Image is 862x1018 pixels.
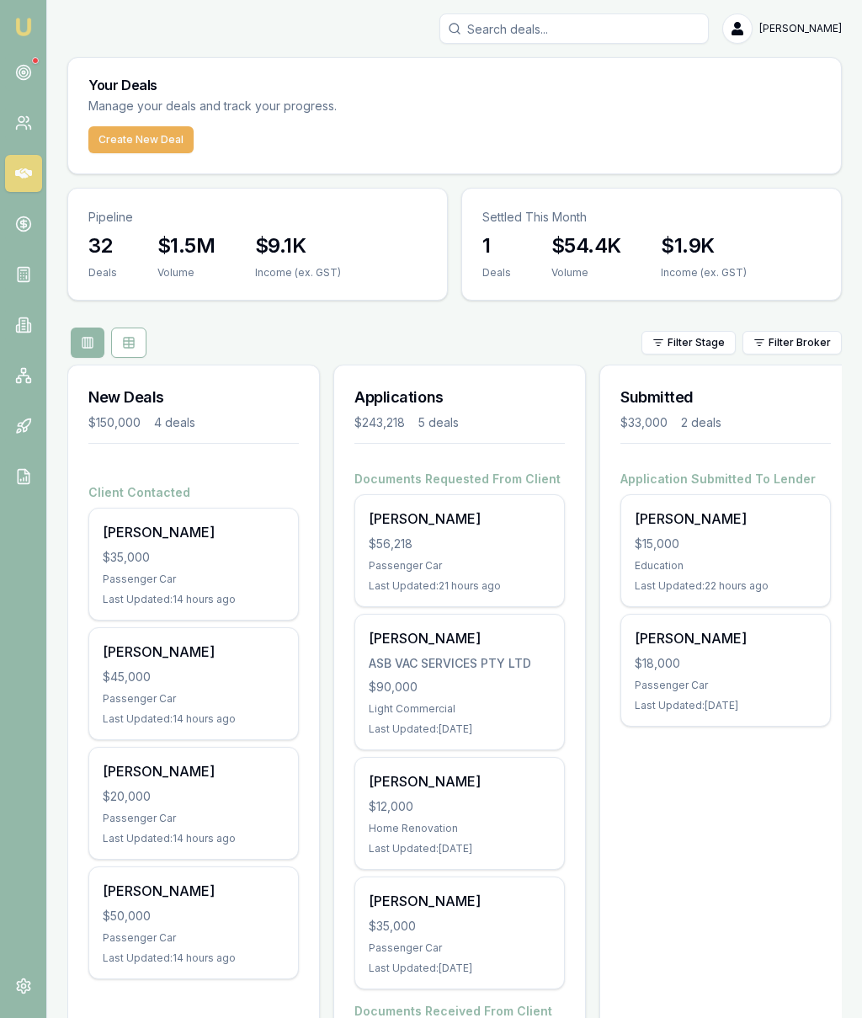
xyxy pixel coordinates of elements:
div: [PERSON_NAME] [103,522,285,542]
div: Last Updated: [DATE] [635,699,817,712]
div: Last Updated: 14 hours ago [103,712,285,726]
div: $33,000 [620,414,668,431]
h3: Submitted [620,386,831,409]
div: Passenger Car [103,573,285,586]
h3: $1.5M [157,232,215,259]
div: $20,000 [103,788,285,805]
div: Passenger Car [103,692,285,706]
div: Last Updated: [DATE] [369,962,551,975]
span: Filter Stage [668,336,725,349]
h3: 32 [88,232,117,259]
h4: Documents Requested From Client [354,471,565,488]
h4: Application Submitted To Lender [620,471,831,488]
div: Last Updated: 22 hours ago [635,579,817,593]
div: [PERSON_NAME] [369,628,551,648]
button: Filter Stage [641,331,736,354]
div: $35,000 [369,918,551,935]
div: $56,218 [369,536,551,552]
div: Last Updated: 21 hours ago [369,579,551,593]
div: $50,000 [103,908,285,925]
span: Filter Broker [769,336,831,349]
div: Deals [482,266,511,280]
div: Volume [157,266,215,280]
div: Last Updated: 14 hours ago [103,951,285,965]
div: Education [635,559,817,573]
div: [PERSON_NAME] [103,761,285,781]
div: $15,000 [635,536,817,552]
div: Home Renovation [369,822,551,835]
div: [PERSON_NAME] [369,509,551,529]
div: Last Updated: 14 hours ago [103,832,285,845]
div: $12,000 [369,798,551,815]
div: Last Updated: 14 hours ago [103,593,285,606]
p: Pipeline [88,209,427,226]
button: Create New Deal [88,126,194,153]
div: [PERSON_NAME] [103,642,285,662]
div: 2 deals [681,414,721,431]
div: Passenger Car [103,812,285,825]
div: $45,000 [103,669,285,685]
div: 5 deals [418,414,459,431]
h3: New Deals [88,386,299,409]
div: Deals [88,266,117,280]
div: Passenger Car [103,931,285,945]
div: Income (ex. GST) [661,266,747,280]
span: [PERSON_NAME] [759,22,842,35]
div: $35,000 [103,549,285,566]
div: Last Updated: [DATE] [369,722,551,736]
h3: $9.1K [255,232,341,259]
h3: Your Deals [88,78,821,92]
div: ASB VAC SERVICES PTY LTD [369,655,551,672]
div: Passenger Car [369,941,551,955]
input: Search deals [439,13,709,44]
h3: $54.4K [551,232,620,259]
div: [PERSON_NAME] [103,881,285,901]
img: emu-icon-u.png [13,17,34,37]
p: Settled This Month [482,209,821,226]
p: Manage your deals and track your progress. [88,97,519,116]
div: Last Updated: [DATE] [369,842,551,855]
div: [PERSON_NAME] [369,891,551,911]
div: $90,000 [369,679,551,696]
div: $18,000 [635,655,817,672]
h3: 1 [482,232,511,259]
div: [PERSON_NAME] [369,771,551,791]
div: 4 deals [154,414,195,431]
button: Filter Broker [742,331,842,354]
div: [PERSON_NAME] [635,628,817,648]
div: Passenger Car [635,679,817,692]
div: $243,218 [354,414,405,431]
h3: Applications [354,386,565,409]
div: Passenger Car [369,559,551,573]
div: $150,000 [88,414,141,431]
div: [PERSON_NAME] [635,509,817,529]
h3: $1.9K [661,232,747,259]
div: Income (ex. GST) [255,266,341,280]
h4: Client Contacted [88,484,299,501]
div: Light Commercial [369,702,551,716]
div: Volume [551,266,620,280]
